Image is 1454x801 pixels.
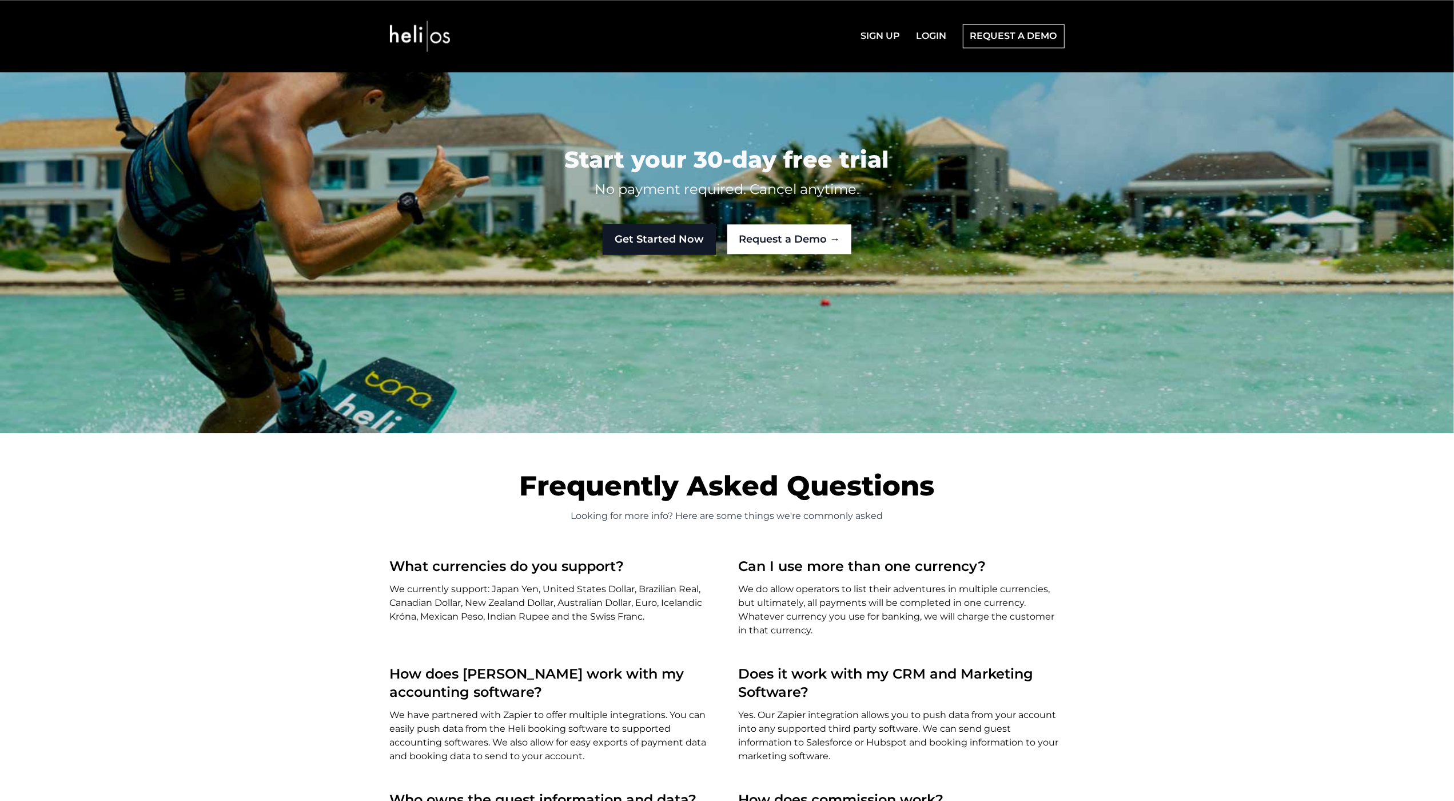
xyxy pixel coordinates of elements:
h4: Can I use more than one currency? [739,557,1065,576]
h2: Frequently Asked Questions [390,470,1065,503]
p: Yes. Our Zapier integration allows you to push data from your account into any supported third pa... [739,708,1065,763]
img: Heli OS Logo [390,7,450,65]
a: LOGIN [910,25,954,47]
a: Get Started Now [603,224,716,255]
p: We currently support: Japan Yen, United States Dollar, Brazilian Real, Canadian Dollar, New Zeala... [390,582,716,624]
h4: No payment required. Cancel anytime. [390,180,1065,199]
h4: How does [PERSON_NAME] work with my accounting software? [390,665,716,701]
p: We have partnered with Zapier to offer multiple integrations. You can easily push data from the H... [390,708,716,763]
h3: Start your 30-day free trial [390,146,1065,173]
a: Request a Demo → [727,224,851,254]
h4: What currencies do you support? [390,557,716,576]
a: SIGN UP [854,25,907,47]
a: REQUEST A DEMO [963,24,1065,48]
p: We do allow operators to list their adventures in multiple currencies, but ultimately, all paymen... [739,582,1065,637]
h4: Does it work with my CRM and Marketing Software? [739,665,1065,701]
p: Looking for more info? Here are some things we're commonly asked [390,509,1065,523]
